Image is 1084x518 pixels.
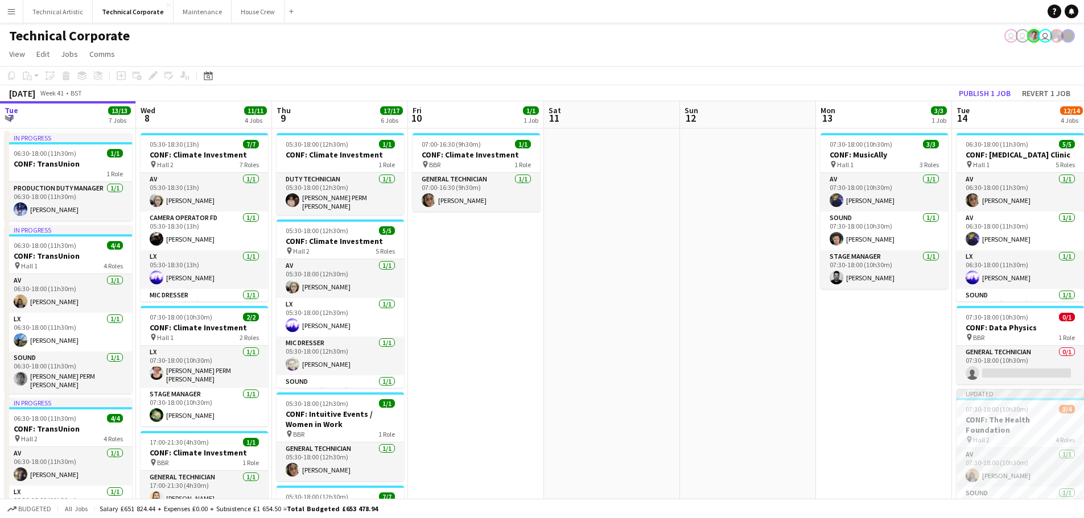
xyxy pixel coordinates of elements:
h1: Technical Corporate [9,27,130,44]
div: In progress [5,225,132,234]
span: 13 [819,111,835,125]
h3: CONF: MusicAlly [821,150,948,160]
div: 06:30-18:00 (11h30m)5/5CONF: [MEDICAL_DATA] Clinic Hall 15 RolesAV1/106:30-18:00 (11h30m)[PERSON_... [957,133,1084,301]
h3: CONF: Intuitive Events / Women in Work [277,409,404,429]
div: 7 Jobs [109,116,130,125]
span: 11/11 [244,106,267,115]
app-card-role: Duty Technician1/105:30-18:00 (12h30m)[PERSON_NAME] PERM [PERSON_NAME] [277,173,404,215]
span: 9 [275,111,291,125]
span: Thu [277,105,291,115]
span: Hall 1 [21,262,38,270]
span: 5/5 [379,226,395,235]
app-user-avatar: Zubair PERM Dhalla [1050,29,1064,43]
app-card-role: Stage Manager1/107:30-18:00 (10h30m)[PERSON_NAME] [821,250,948,289]
span: Wed [141,105,155,115]
span: 1/1 [523,106,539,115]
span: 05:30-18:00 (12h30m) [286,399,348,408]
span: BBR [293,430,304,438]
app-job-card: In progress06:30-18:00 (11h30m)1/1CONF: TransUnion1 RoleProduction Duty Manager1/106:30-18:00 (11... [5,133,132,221]
app-card-role: LX1/105:30-18:30 (13h)[PERSON_NAME] [141,250,268,289]
span: 2/2 [243,313,259,321]
span: 1/1 [515,140,531,148]
app-card-role: General Technician0/107:30-18:00 (10h30m) [957,346,1084,384]
div: BST [71,89,82,97]
span: Hall 2 [21,434,38,443]
span: Fri [413,105,422,115]
span: 4 Roles [1056,436,1075,444]
app-card-role: AV1/106:30-18:00 (11h30m)[PERSON_NAME] [5,447,132,486]
button: Publish 1 job [954,86,1015,101]
app-card-role: AV1/106:30-18:00 (11h30m)[PERSON_NAME] [5,274,132,313]
h3: CONF: Data Physics [957,322,1084,333]
button: Revert 1 job [1017,86,1075,101]
span: Hall 2 [293,247,310,255]
app-card-role: Camera Operator FD1/105:30-18:30 (13h)[PERSON_NAME] [141,212,268,250]
span: Sun [685,105,698,115]
span: 4 Roles [104,434,123,443]
h3: CONF: Climate Investment [277,150,404,160]
app-card-role: AV1/107:30-18:00 (10h30m)[PERSON_NAME] [821,173,948,212]
button: Technical Artistic [23,1,93,23]
span: All jobs [63,504,90,513]
div: 4 Jobs [245,116,266,125]
app-card-role: Mic Dresser1/105:30-18:00 (12h30m)[PERSON_NAME] [277,337,404,375]
span: 06:30-18:00 (11h30m) [14,149,76,158]
app-card-role: Stage Manager1/107:30-18:00 (10h30m)[PERSON_NAME] [141,388,268,426]
span: 8 [139,111,155,125]
div: In progress [5,133,132,142]
span: Sat [549,105,561,115]
app-card-role: LX1/107:30-18:00 (10h30m)[PERSON_NAME] PERM [PERSON_NAME] [141,346,268,388]
span: 3/4 [1059,405,1075,413]
span: BBR [973,333,984,342]
span: Hall 2 [157,160,174,169]
span: 10 [411,111,422,125]
span: 0/1 [1059,313,1075,321]
button: Technical Corporate [93,1,174,23]
span: Total Budgeted £653 478.94 [287,504,378,513]
app-card-role: Mic Dresser1/105:30-18:30 (13h) [141,289,268,328]
app-card-role: AV1/106:30-18:00 (11h30m)[PERSON_NAME] [957,173,1084,212]
div: 07:30-18:00 (10h30m)2/2CONF: Climate Investment Hall 12 RolesLX1/107:30-18:00 (10h30m)[PERSON_NAM... [141,306,268,426]
span: 06:30-18:00 (11h30m) [14,241,76,250]
span: 5/5 [1059,140,1075,148]
span: Edit [36,49,50,59]
app-job-card: 17:00-21:30 (4h30m)1/1CONF: Climate Investment BBR1 RoleGeneral Technician1/117:00-21:30 (4h30m)[... [141,431,268,509]
app-card-role: AV1/106:30-18:00 (11h30m)[PERSON_NAME] [957,212,1084,250]
span: BBR [429,160,440,169]
span: 1 Role [242,458,259,467]
div: 4 Jobs [1061,116,1082,125]
span: Week 41 [38,89,66,97]
span: 7 Roles [240,160,259,169]
a: Jobs [56,47,83,61]
button: Budgeted [6,503,53,515]
h3: CONF: TransUnion [5,159,132,169]
a: View [5,47,30,61]
h3: CONF: TransUnion [5,251,132,261]
app-job-card: 07:00-16:30 (9h30m)1/1CONF: Climate Investment BBR1 RoleGeneral Technician1/107:00-16:30 (9h30m)[... [413,133,540,212]
span: 07:30-18:00 (10h30m) [966,313,1028,321]
span: 7 [3,111,18,125]
app-card-role: AV1/107:30-18:00 (10h30m)[PERSON_NAME] [957,448,1084,487]
span: 5 Roles [376,247,395,255]
app-job-card: 05:30-18:00 (12h30m)5/5CONF: Climate Investment Hall 25 RolesAV1/105:30-18:00 (12h30m)[PERSON_NAM... [277,219,404,388]
span: 06:30-18:00 (11h30m) [14,414,76,422]
app-job-card: 05:30-18:00 (12h30m)1/1CONF: Climate Investment1 RoleDuty Technician1/105:30-18:00 (12h30m)[PERSO... [277,133,404,215]
app-card-role: General Technician1/117:00-21:30 (4h30m)[PERSON_NAME] [141,471,268,509]
span: 4/4 [107,414,123,422]
app-job-card: 07:30-18:00 (10h30m)3/3CONF: MusicAlly Hall 13 RolesAV1/107:30-18:00 (10h30m)[PERSON_NAME]Sound1/... [821,133,948,289]
span: 05:30-18:30 (13h) [150,140,199,148]
app-user-avatar: Visitor Services [1016,29,1029,43]
span: 12/14 [1060,106,1083,115]
h3: CONF: [MEDICAL_DATA] Clinic [957,150,1084,160]
span: 05:30-18:00 (12h30m) [286,492,348,501]
span: 1 Role [378,430,395,438]
span: 5 Roles [1056,160,1075,169]
span: BBR [157,458,168,467]
app-job-card: 05:30-18:30 (13h)7/7CONF: Climate Investment Hall 27 RolesAV1/105:30-18:30 (13h)[PERSON_NAME]Came... [141,133,268,301]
